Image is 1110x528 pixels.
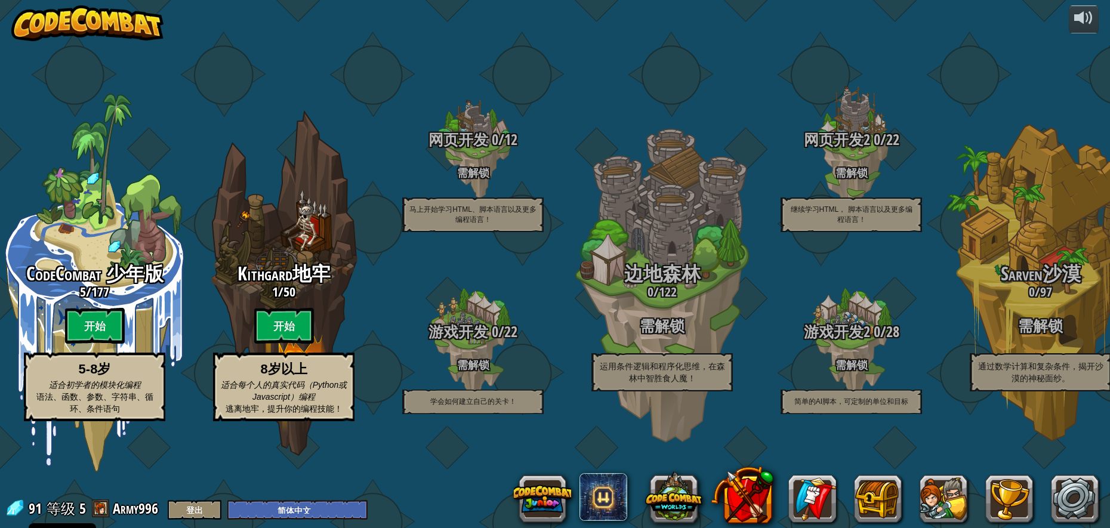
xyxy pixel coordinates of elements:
[378,359,568,370] h4: 需解锁
[238,261,331,286] span: Kithgard地牢
[600,362,725,383] span: 运用条件逻辑和程序化思维，在森林中智胜食人魔！
[488,322,498,342] span: 0
[804,129,870,150] span: 网页开发2
[757,132,946,148] h3: /
[11,5,164,41] img: CodeCombat - Learn how to code by playing a game
[260,362,307,376] strong: 8岁以上
[659,283,677,301] span: 122
[283,283,295,301] span: 50
[49,380,141,390] span: 适合初学者的模块化编程
[47,499,75,518] span: 等级
[791,205,912,224] span: 继续学习HTML， 脚本语言以及更多编程语言！
[79,499,86,518] span: 5
[978,362,1103,383] span: 通过数学计算和复杂条件，揭开沙漠的神秘面纱。
[647,283,653,301] span: 0
[65,308,125,344] btn: 开始
[79,362,111,376] strong: 5-8岁
[757,359,946,370] h4: 需解锁
[1069,5,1099,33] button: 音量调节
[91,283,109,301] span: 177
[226,404,343,413] span: 逃离地牢，提升你的编程技能！
[26,261,164,286] span: CodeCombat 少年版
[794,397,908,406] span: 简单的AI脚本，可定制的单位和目标
[221,380,347,402] span: 适合每个人的真实代码（Python或Javascript）编程
[1001,261,1081,286] span: Sarven沙漠
[378,324,568,340] h3: /
[168,500,221,520] button: 登出
[568,318,757,334] h3: 需解锁
[1040,283,1052,301] span: 97
[886,322,899,342] span: 28
[378,167,568,178] h4: 需解锁
[870,322,880,342] span: 0
[272,283,278,301] span: 1
[624,261,701,286] span: 边地森林
[36,392,153,413] span: 语法、函数、参数、字符串、循环、条件语句
[886,129,899,150] span: 22
[29,499,45,518] span: 91
[568,285,757,299] h3: /
[870,129,880,150] span: 0
[113,499,162,518] a: Army996
[80,283,86,301] span: 5
[504,129,517,150] span: 12
[428,129,488,150] span: 网页开发
[189,94,378,472] div: Complete previous world to unlock
[254,308,314,344] btn: 开始
[378,132,568,148] h3: /
[757,324,946,340] h3: /
[757,167,946,178] h4: 需解锁
[409,205,536,224] span: 马上开始学习HTML、脚本语言以及更多编程语言！
[189,285,378,299] h3: /
[504,322,517,342] span: 22
[428,322,488,342] span: 游戏开发
[488,129,498,150] span: 0
[1029,283,1035,301] span: 0
[430,397,516,406] span: 学会如何建立自己的关卡！
[804,322,870,342] span: 游戏开发2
